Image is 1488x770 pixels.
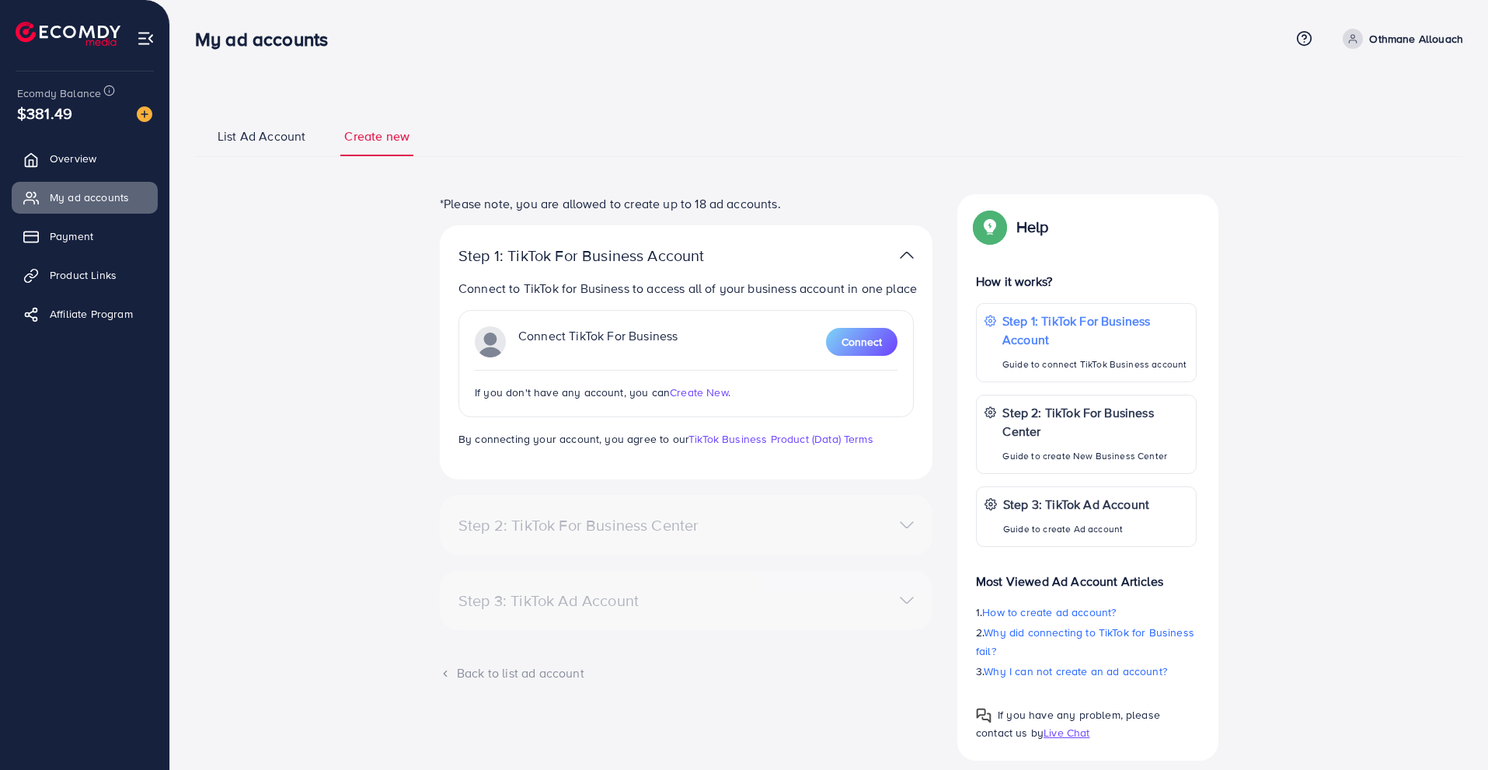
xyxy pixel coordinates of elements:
[976,623,1197,660] p: 2.
[976,272,1197,291] p: How it works?
[1422,700,1476,758] iframe: Chat
[976,707,1160,740] span: If you have any problem, please contact us by
[976,625,1194,659] span: Why did connecting to TikTok for Business fail?
[195,28,340,51] h3: My ad accounts
[12,221,158,252] a: Payment
[1002,355,1188,374] p: Guide to connect TikTok Business account
[976,708,991,723] img: Popup guide
[518,326,678,357] p: Connect TikTok For Business
[1002,447,1188,465] p: Guide to create New Business Center
[984,664,1167,679] span: Why I can not create an ad account?
[50,306,133,322] span: Affiliate Program
[12,182,158,213] a: My ad accounts
[1336,29,1463,49] a: Othmane Allouach
[137,106,152,122] img: image
[976,559,1197,591] p: Most Viewed Ad Account Articles
[475,326,506,357] img: TikTok partner
[12,143,158,174] a: Overview
[50,267,117,283] span: Product Links
[688,431,873,447] a: TikTok Business Product (Data) Terms
[1003,495,1149,514] p: Step 3: TikTok Ad Account
[475,385,670,400] span: If you don't have any account, you can
[976,603,1197,622] p: 1.
[976,662,1197,681] p: 3.
[1002,312,1188,349] p: Step 1: TikTok For Business Account
[17,85,101,101] span: Ecomdy Balance
[440,194,932,213] p: *Please note, you are allowed to create up to 18 ad accounts.
[344,127,409,145] span: Create new
[50,228,93,244] span: Payment
[440,664,932,682] div: Back to list ad account
[137,30,155,47] img: menu
[1002,403,1188,441] p: Step 2: TikTok For Business Center
[900,244,914,267] img: TikTok partner
[842,334,882,350] span: Connect
[1003,520,1149,538] p: Guide to create Ad account
[670,385,730,400] span: Create New.
[1016,218,1049,236] p: Help
[50,151,96,166] span: Overview
[458,246,754,265] p: Step 1: TikTok For Business Account
[976,213,1004,241] img: Popup guide
[12,260,158,291] a: Product Links
[458,279,920,298] p: Connect to TikTok for Business to access all of your business account in one place
[458,430,914,448] p: By connecting your account, you agree to our
[1044,725,1089,740] span: Live Chat
[982,605,1116,620] span: How to create ad account?
[826,328,897,356] button: Connect
[50,190,129,205] span: My ad accounts
[17,102,72,124] span: $381.49
[218,127,305,145] span: List Ad Account
[12,298,158,329] a: Affiliate Program
[1369,30,1463,48] p: Othmane Allouach
[16,22,120,46] img: logo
